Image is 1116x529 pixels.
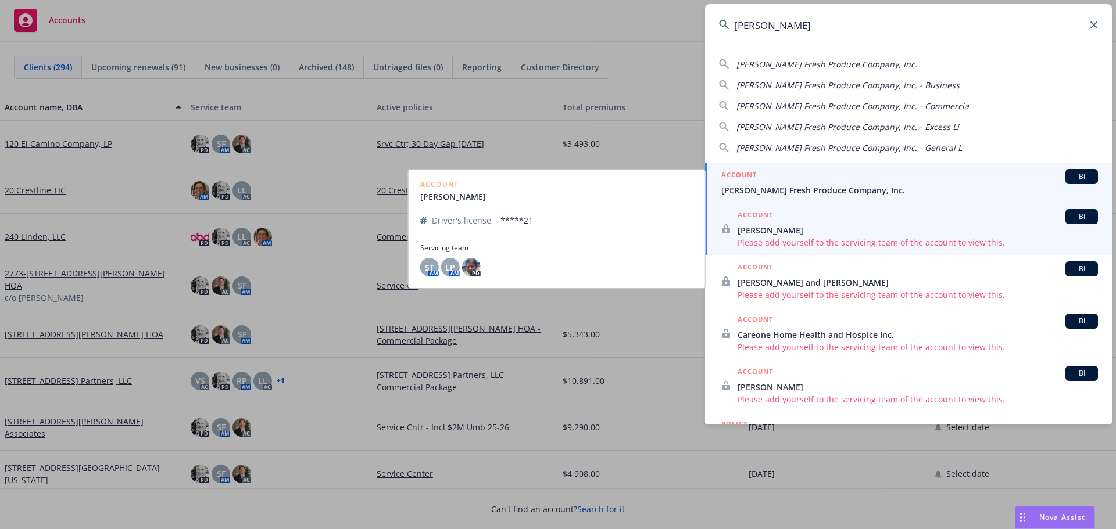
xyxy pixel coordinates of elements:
[1070,211,1093,222] span: BI
[1070,368,1093,379] span: BI
[738,236,1098,249] span: Please add yourself to the servicing team of the account to view this.
[736,142,962,153] span: [PERSON_NAME] Fresh Produce Company, Inc. - General L
[736,80,960,91] span: [PERSON_NAME] Fresh Produce Company, Inc. - Business
[736,59,917,70] span: [PERSON_NAME] Fresh Produce Company, Inc.
[738,314,773,328] h5: ACCOUNT
[738,366,773,380] h5: ACCOUNT
[705,255,1112,307] a: ACCOUNTBI[PERSON_NAME] and [PERSON_NAME]Please add yourself to the servicing team of the account ...
[738,329,1098,341] span: Careone Home Health and Hospice Inc.
[1015,506,1030,528] div: Drag to move
[738,276,1098,289] span: [PERSON_NAME] and [PERSON_NAME]
[705,203,1112,255] a: ACCOUNTBI[PERSON_NAME]Please add yourself to the servicing team of the account to view this.
[738,381,1098,393] span: [PERSON_NAME]
[705,163,1112,203] a: ACCOUNTBI[PERSON_NAME] Fresh Produce Company, Inc.
[738,341,1098,353] span: Please add yourself to the servicing team of the account to view this.
[721,169,757,183] h5: ACCOUNT
[705,307,1112,359] a: ACCOUNTBICareone Home Health and Hospice Inc.Please add yourself to the servicing team of the acc...
[736,100,969,111] span: [PERSON_NAME] Fresh Produce Company, Inc. - Commercia
[721,184,1098,196] span: [PERSON_NAME] Fresh Produce Company, Inc.
[738,393,1098,405] span: Please add yourself to the servicing team of the account to view this.
[1039,512,1085,522] span: Nova Assist
[1015,506,1095,529] button: Nova Assist
[1070,264,1093,274] span: BI
[738,261,773,275] h5: ACCOUNT
[705,359,1112,412] a: ACCOUNTBI[PERSON_NAME]Please add yourself to the servicing team of the account to view this.
[1070,316,1093,326] span: BI
[738,209,773,223] h5: ACCOUNT
[721,418,748,430] h5: POLICY
[1070,171,1093,182] span: BI
[738,289,1098,301] span: Please add yourself to the servicing team of the account to view this.
[705,4,1112,46] input: Search...
[738,224,1098,236] span: [PERSON_NAME]
[705,412,1112,462] a: POLICY
[736,121,959,132] span: [PERSON_NAME] Fresh Produce Company, Inc. - Excess Li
